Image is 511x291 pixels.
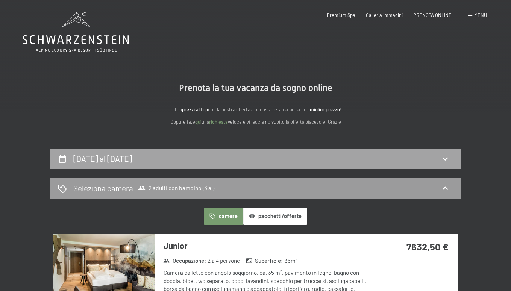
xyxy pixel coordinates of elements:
[474,12,487,18] span: Menu
[179,83,332,93] span: Prenota la tua vacanza da sogno online
[73,154,132,163] h2: [DATE] al [DATE]
[105,118,406,126] p: Oppure fate una veloce e vi facciamo subito la offerta piacevole. Grazie
[138,184,214,192] span: 2 adulti con bambino (3 a.)
[105,106,406,113] p: Tutti i con la nostra offerta all'incusive e vi garantiamo il !
[406,241,449,252] strong: 7632,50 €
[182,106,208,112] strong: prezzi al top
[246,257,283,265] strong: Superficie :
[204,208,243,225] button: camere
[327,12,355,18] a: Premium Spa
[366,12,403,18] a: Galleria immagini
[164,240,367,252] h3: Junior
[413,12,452,18] a: PRENOTA ONLINE
[208,257,240,265] span: 2 a 4 persone
[243,208,307,225] button: pacchetti/offerte
[73,183,133,194] h2: Seleziona camera
[285,257,297,265] span: 35 m²
[209,119,228,125] a: richiesta
[163,257,206,265] strong: Occupazione :
[310,106,340,112] strong: miglior prezzo
[195,119,202,125] a: quì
